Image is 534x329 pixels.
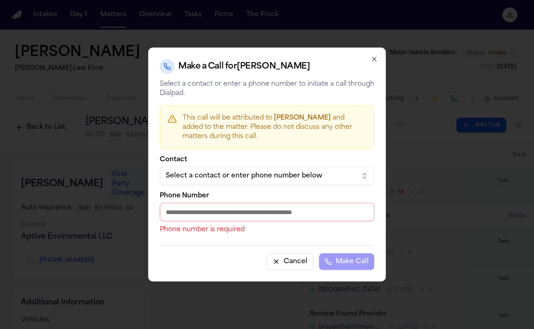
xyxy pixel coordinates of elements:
button: Cancel [267,253,313,270]
label: Contact [160,157,374,163]
span: [PERSON_NAME] [274,114,331,121]
p: This call will be attributed to and added to the matter. Please do not discuss any other matters ... [182,114,366,141]
p: Select a contact or enter a phone number to initiate a call through Dialpad. [160,80,374,98]
p: Phone number is required [160,225,374,234]
div: Select a contact or enter phone number below [166,171,353,181]
h2: Make a Call for [PERSON_NAME] [178,60,310,73]
label: Phone Number [160,193,374,199]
